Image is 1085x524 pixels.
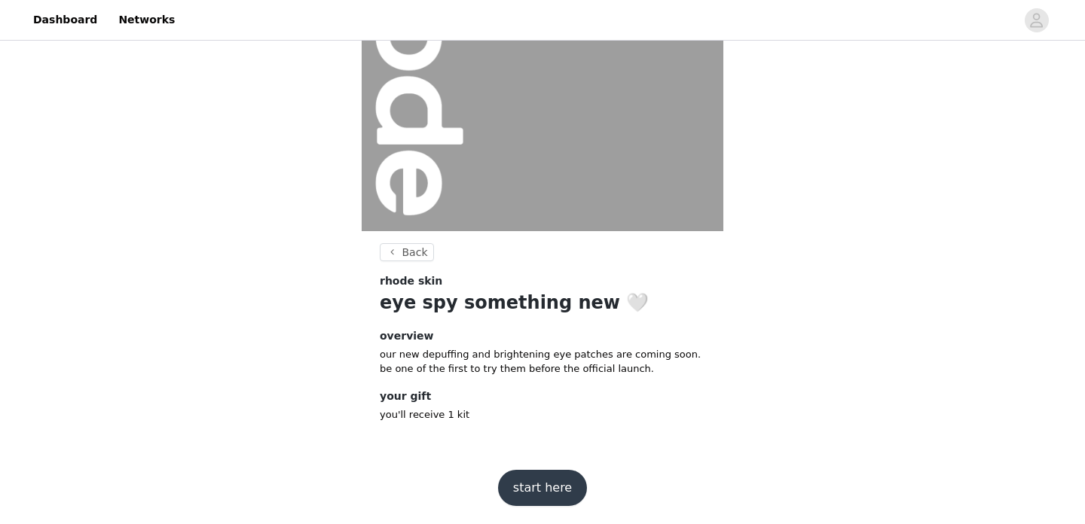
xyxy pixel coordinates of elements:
h4: overview [380,328,705,344]
a: Networks [109,3,184,37]
button: Back [380,243,434,261]
h4: your gift [380,388,705,404]
div: avatar [1029,8,1044,32]
a: Dashboard [24,3,106,37]
h1: eye spy something new 🤍 [380,289,705,316]
button: start here [498,470,587,506]
p: you'll receive 1 kit [380,407,705,422]
span: rhode skin [380,273,442,289]
p: our new depuffing and brightening eye patches are coming soon. be one of the first to try them be... [380,347,705,376]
